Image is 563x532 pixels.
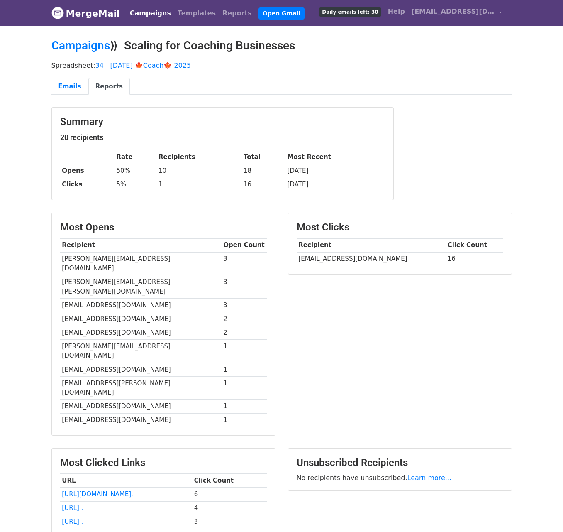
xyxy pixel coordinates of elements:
th: Clicks [60,178,115,191]
a: Daily emails left: 30 [316,3,384,20]
td: 4 [192,501,267,515]
td: 3 [222,252,267,275]
td: [EMAIL_ADDRESS][DOMAIN_NAME] [60,413,222,427]
th: Most Recent [285,150,385,164]
h3: Summary [60,116,385,128]
td: [EMAIL_ADDRESS][DOMAIN_NAME] [60,363,222,376]
td: 16 [446,252,503,266]
h5: 20 recipients [60,133,385,142]
td: 16 [241,178,285,191]
td: [EMAIL_ADDRESS][DOMAIN_NAME] [60,312,222,326]
span: Daily emails left: 30 [319,7,381,17]
td: [PERSON_NAME][EMAIL_ADDRESS][DOMAIN_NAME] [60,252,222,275]
td: 5% [115,178,157,191]
h3: Unsubscribed Recipients [297,457,503,469]
td: 1 [222,340,267,363]
td: 1 [222,413,267,427]
a: [EMAIL_ADDRESS][DOMAIN_NAME] [408,3,505,23]
td: [EMAIL_ADDRESS][DOMAIN_NAME] [297,252,446,266]
td: [DATE] [285,164,385,178]
td: [PERSON_NAME][EMAIL_ADDRESS][DOMAIN_NAME] [60,340,222,363]
td: 2 [222,326,267,340]
td: [PERSON_NAME][EMAIL_ADDRESS][PERSON_NAME][DOMAIN_NAME] [60,275,222,299]
img: MergeMail logo [51,7,64,19]
td: 1 [156,178,241,191]
td: 2 [222,312,267,326]
h3: Most Clicks [297,221,503,233]
td: 18 [241,164,285,178]
th: Recipient [297,238,446,252]
th: Click Count [192,474,267,488]
td: 3 [222,275,267,299]
td: [EMAIL_ADDRESS][PERSON_NAME][DOMAIN_NAME] [60,376,222,400]
th: URL [60,474,192,488]
th: Rate [115,150,157,164]
td: 10 [156,164,241,178]
td: 3 [222,298,267,312]
a: Campaigns [51,39,110,52]
span: [EMAIL_ADDRESS][DOMAIN_NAME] [412,7,495,17]
p: No recipients have unsubscribed. [297,473,503,482]
a: [URL][DOMAIN_NAME].. [62,490,135,498]
h2: ⟫ Scaling for Coaching Businesses [51,39,512,53]
h3: Most Opens [60,221,267,233]
th: Total [241,150,285,164]
th: Open Count [222,238,267,252]
td: 50% [115,164,157,178]
th: Recipients [156,150,241,164]
th: Recipient [60,238,222,252]
a: [URL].. [62,504,83,512]
th: Opens [60,164,115,178]
td: 1 [222,400,267,413]
a: Reports [219,5,255,22]
iframe: Chat Widget [522,492,563,532]
a: Learn more... [407,474,452,482]
td: 1 [222,376,267,400]
td: 3 [192,515,267,529]
td: 6 [192,488,267,501]
td: 1 [222,363,267,376]
th: Click Count [446,238,503,252]
td: [DATE] [285,178,385,191]
a: Campaigns [127,5,174,22]
a: Help [385,3,408,20]
td: [EMAIL_ADDRESS][DOMAIN_NAME] [60,298,222,312]
a: MergeMail [51,5,120,22]
a: Reports [88,78,130,95]
a: Open Gmail [258,7,305,20]
td: [EMAIL_ADDRESS][DOMAIN_NAME] [60,326,222,340]
p: Spreadsheet: [51,61,512,70]
a: 34 | [DATE] 🍁Coach🍁 2025 [95,61,191,69]
a: Emails [51,78,88,95]
a: [URL].. [62,518,83,525]
h3: Most Clicked Links [60,457,267,469]
a: Templates [174,5,219,22]
td: [EMAIL_ADDRESS][DOMAIN_NAME] [60,400,222,413]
